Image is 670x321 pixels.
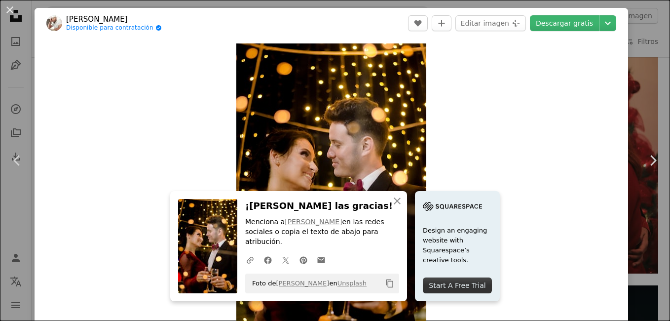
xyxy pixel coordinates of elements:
[245,217,399,247] p: Menciona a en las redes sociales o copia el texto de abajo para atribución.
[259,250,277,270] a: Comparte en Facebook
[455,15,526,31] button: Editar imagen
[423,199,482,214] img: file-1705255347840-230a6ab5bca9image
[635,113,670,208] a: Siguiente
[66,14,162,24] a: [PERSON_NAME]
[415,191,500,301] a: Design an engaging website with Squarespace’s creative tools.Start A Free Trial
[295,250,312,270] a: Comparte en Pinterest
[245,199,399,213] h3: ¡[PERSON_NAME] las gracias!
[285,218,342,226] a: [PERSON_NAME]
[423,226,492,265] span: Design an engaging website with Squarespace’s creative tools.
[312,250,330,270] a: Comparte por correo electrónico
[66,24,162,32] a: Disponible para contratación
[277,250,295,270] a: Comparte en Twitter
[337,280,367,287] a: Unsplash
[530,15,599,31] a: Descargar gratis
[247,276,367,291] span: Foto de en
[423,278,492,293] div: Start A Free Trial
[276,280,329,287] a: [PERSON_NAME]
[432,15,451,31] button: Añade a la colección
[408,15,428,31] button: Me gusta
[381,275,398,292] button: Copiar al portapapeles
[599,15,616,31] button: Elegir el tamaño de descarga
[46,15,62,31] img: Ve al perfil de Frederick Medina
